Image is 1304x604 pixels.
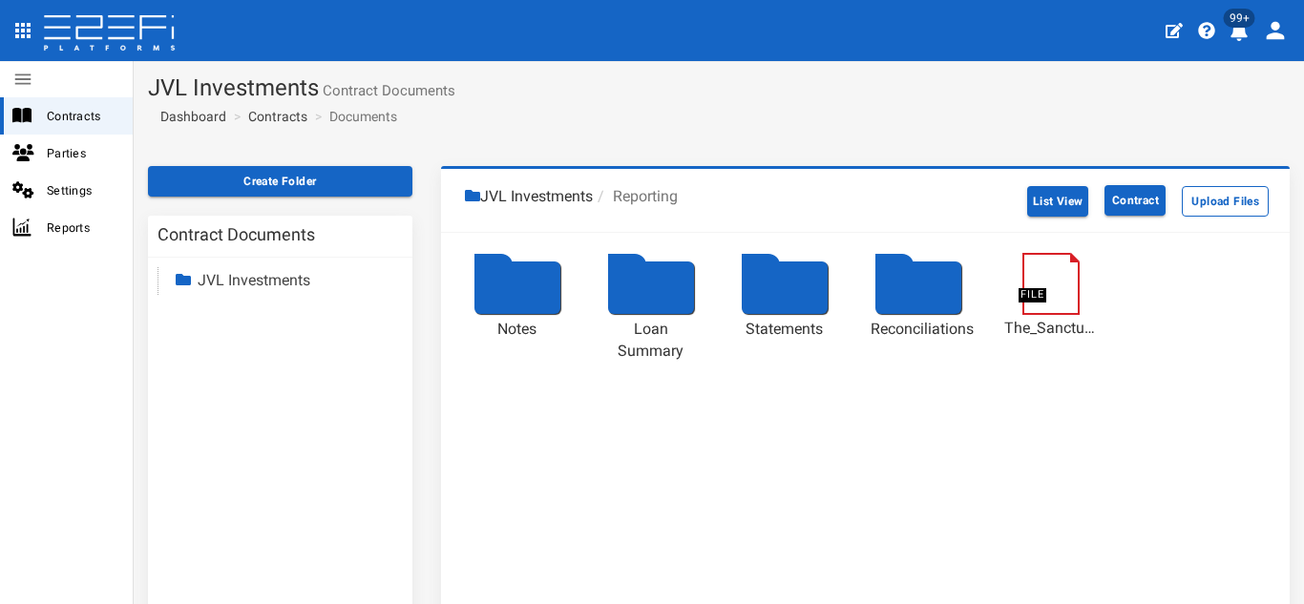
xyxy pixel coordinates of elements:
span: Parties [47,142,117,164]
span: Settings [47,179,117,201]
span: Contracts [47,105,117,127]
span: Reports [47,217,117,239]
h3: Contract Documents [158,226,315,243]
a: Contract [1092,178,1178,222]
div: Loan Summary [603,319,699,363]
button: Contract [1104,185,1166,216]
a: Dashboard [153,107,226,126]
button: Create Folder [148,166,412,197]
a: Contracts [248,107,307,126]
span: Dashboard [153,109,226,124]
button: List View [1027,186,1089,217]
div: Notes [470,319,565,341]
h1: JVL Investments [148,75,1290,100]
li: Reporting [593,186,678,208]
li: Documents [310,107,397,126]
li: JVL Investments [465,186,593,208]
button: Upload Files [1182,186,1269,217]
div: Reconciliations [871,319,966,341]
a: JVL Investments [198,271,310,289]
small: Contract Documents [319,84,455,98]
a: The_Sanctuary_-_Stock_Report.xlsx [1004,318,1100,340]
div: Statements [737,319,832,341]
